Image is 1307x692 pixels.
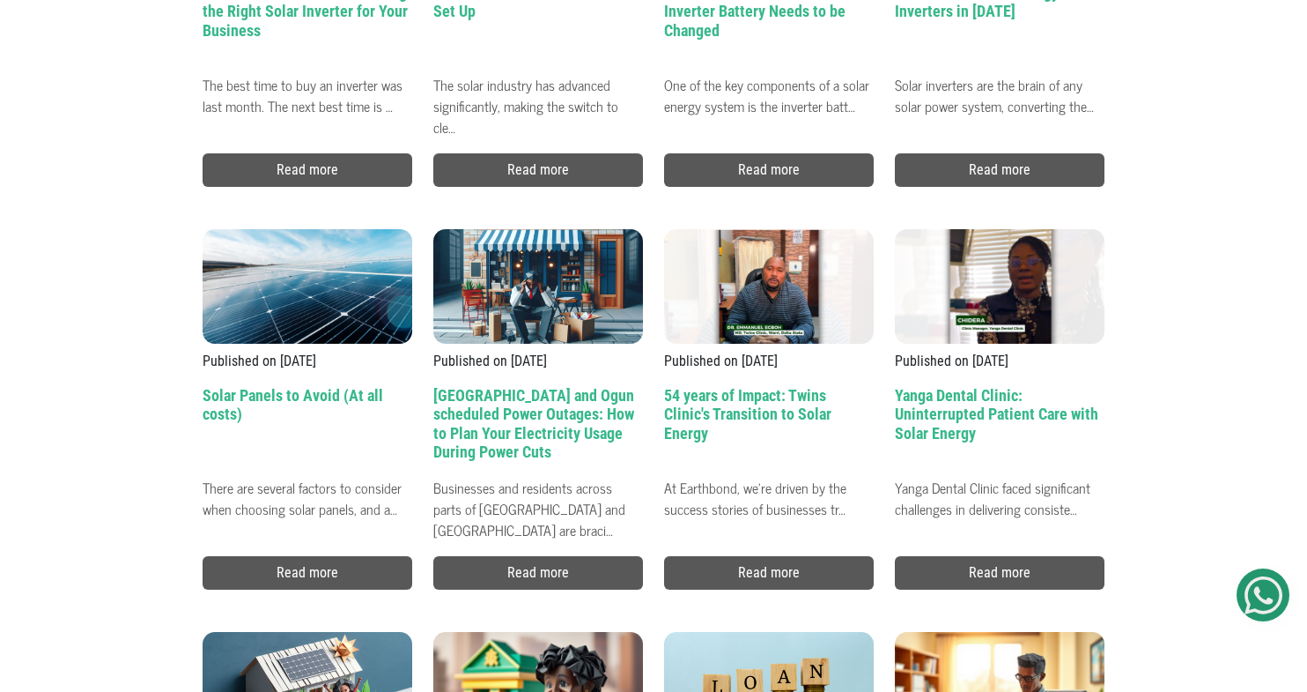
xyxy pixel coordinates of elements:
[433,556,643,590] a: Read more
[664,67,874,111] p: One of the key components of a solar energy system is the inverter batt…
[664,153,874,187] a: Read more
[433,67,643,111] p: The solar industry has advanced significantly, making the switch to cle…
[433,153,643,187] a: Read more
[203,153,412,187] a: Read more
[664,386,874,470] h2: 54 years of Impact: Twins Clinic's Transition to Solar Energy
[433,351,643,372] p: Published on [DATE]
[433,470,643,514] p: Businesses and residents across parts of [GEOGRAPHIC_DATA] and [GEOGRAPHIC_DATA] are braci…
[203,470,412,514] p: There are several factors to consider when choosing solar panels, and a…
[664,556,874,590] a: Read more
[203,386,412,470] h2: Solar Panels to Avoid (At all costs)
[433,229,643,514] a: Published on [DATE] [GEOGRAPHIC_DATA] and Ogun scheduled Power Outages: How to Plan Your Electric...
[664,351,874,372] p: Published on [DATE]
[203,229,412,514] a: Published on [DATE] Solar Panels to Avoid (At all costs) There are several factors to consider wh...
[203,351,412,372] p: Published on [DATE]
[895,351,1104,372] p: Published on [DATE]
[664,229,874,514] a: Published on [DATE] 54 years of Impact: Twins Clinic's Transition to Solar Energy At Earthbond, w...
[895,556,1104,590] a: Read more
[1244,577,1282,614] img: Get Started On Earthbond Via Whatsapp
[203,556,412,590] a: Read more
[433,386,643,470] h2: [GEOGRAPHIC_DATA] and Ogun scheduled Power Outages: How to Plan Your Electricity Usage During Pow...
[895,386,1104,470] h2: Yanga Dental Clinic: Uninterrupted Patient Care with Solar Energy
[895,153,1104,187] a: Read more
[664,470,874,514] p: At Earthbond, we're driven by the success stories of businesses tr…
[895,229,1104,514] a: Published on [DATE] Yanga Dental Clinic: Uninterrupted Patient Care with Solar Energy Yanga Denta...
[203,67,412,111] p: The best time to buy an inverter was last month. The next best time is …
[895,470,1104,514] p: Yanga Dental Clinic faced significant challenges in delivering consiste…
[895,67,1104,111] p: Solar inverters are the brain of any solar power system, converting the…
